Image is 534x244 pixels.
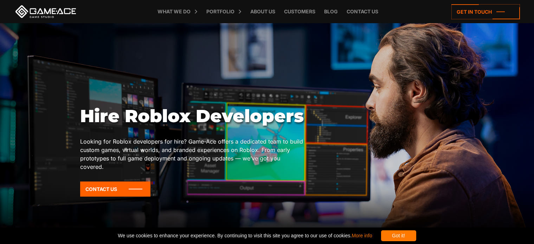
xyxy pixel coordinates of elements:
p: Looking for Roblox developers for hire? Game-Ace offers a dedicated team to build custom games, v... [80,137,304,171]
h1: Hire Roblox Developers [80,106,304,127]
span: We use cookies to enhance your experience. By continuing to visit this site you agree to our use ... [118,230,372,241]
a: More info [352,233,372,238]
div: Got it! [381,230,416,241]
a: Contact Us [80,182,150,197]
a: Get in touch [451,4,520,19]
